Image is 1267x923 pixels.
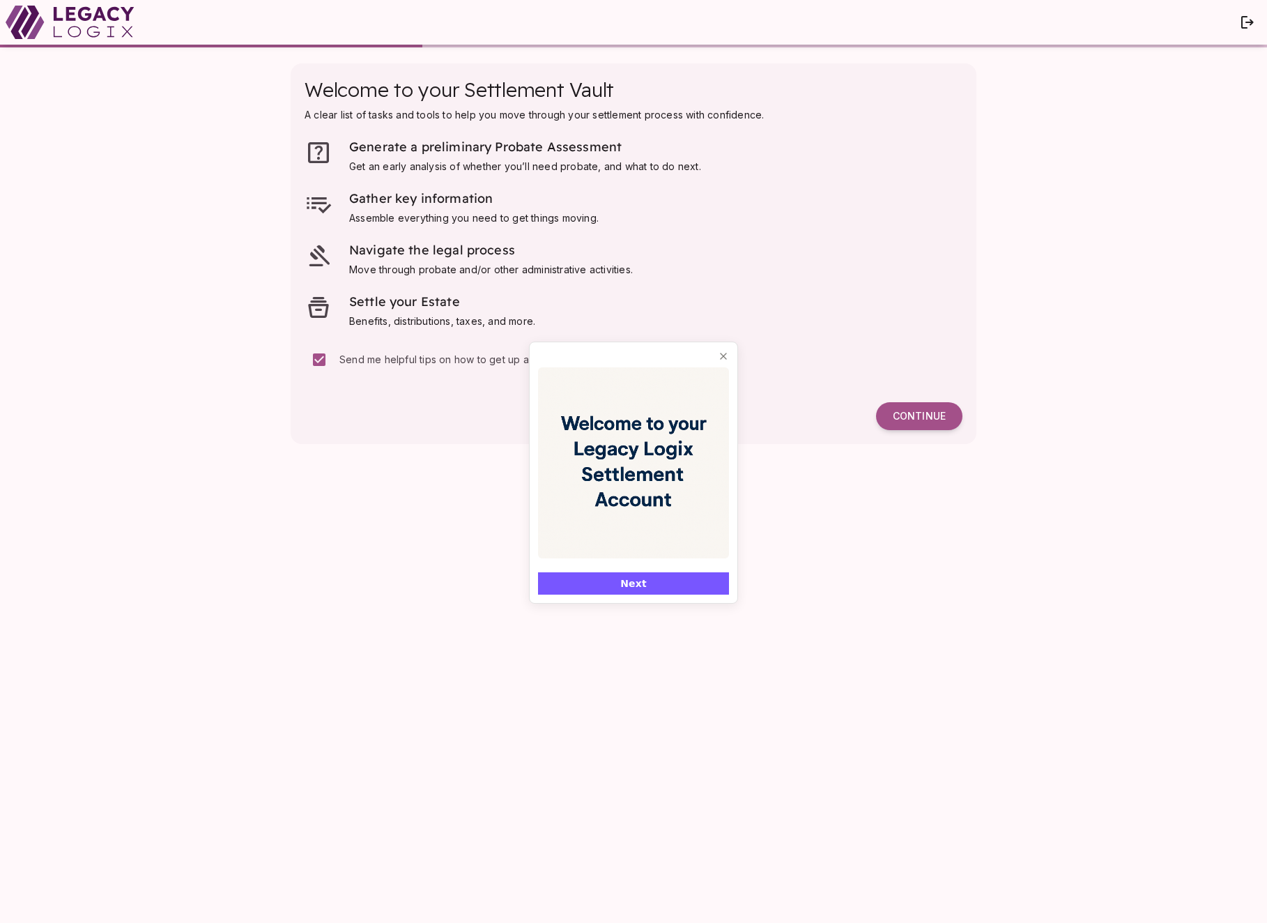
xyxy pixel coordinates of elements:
[349,293,460,310] span: Settle your Estate
[538,572,729,595] button: Next
[349,315,535,327] span: Benefits, distributions, taxes, and more.
[305,109,764,121] span: A clear list of tasks and tools to help you move through your settlement process with confidence.
[620,577,647,591] span: Next
[349,160,701,172] span: Get an early analysis of whether you’ll need probate, and what to do next.
[893,410,946,422] span: Continue
[349,242,515,258] span: Navigate the legal process
[349,139,622,155] span: Generate a preliminary Probate Assessment
[349,264,633,275] span: Move through probate and/or other administrative activities.
[349,212,599,224] span: Assemble everything you need to get things moving.
[305,77,614,102] span: Welcome to your Settlement Vault
[712,345,735,367] button: Close popover
[876,402,962,430] button: Continue
[349,190,493,206] span: Gather key information
[339,353,581,365] span: Send me helpful tips on how to get up and running.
